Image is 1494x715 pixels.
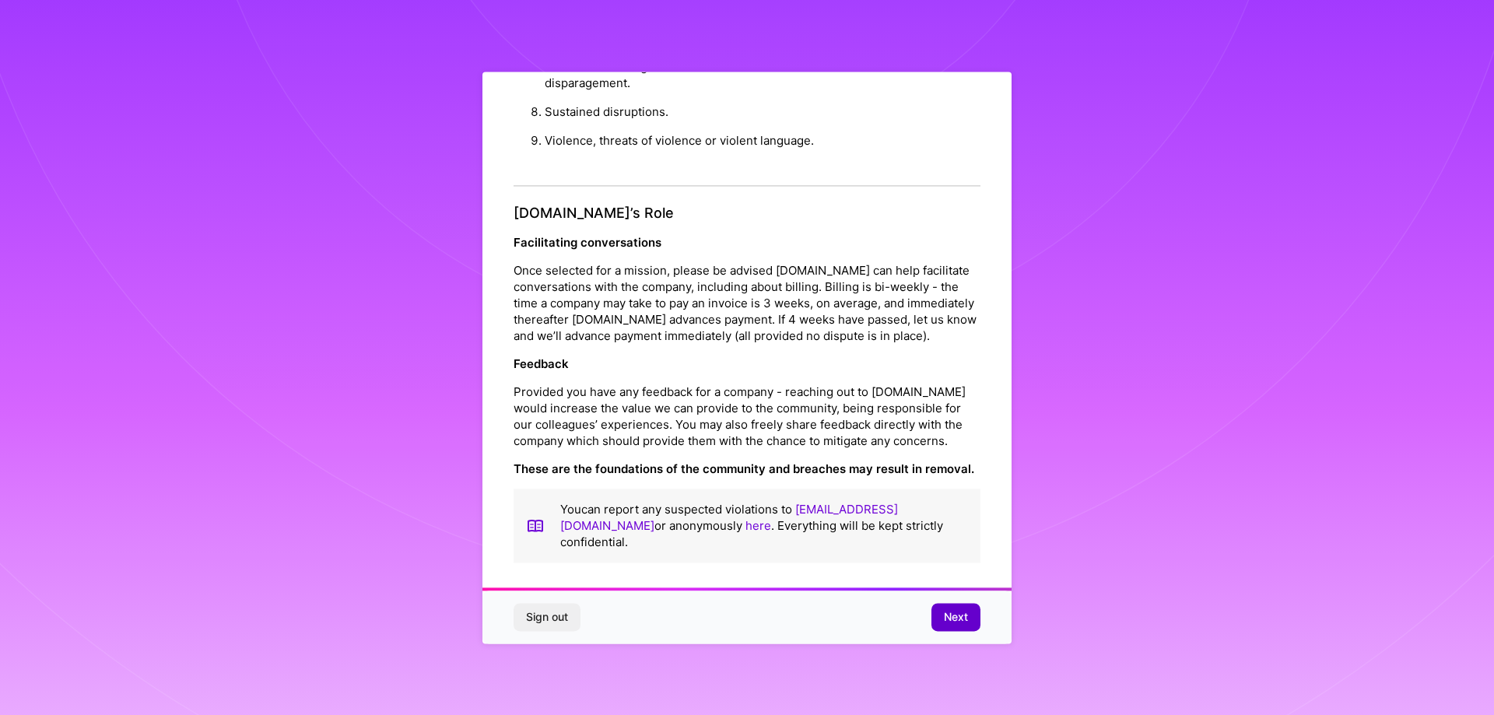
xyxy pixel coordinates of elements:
[514,384,980,449] p: Provided you have any feedback for a company - reaching out to [DOMAIN_NAME] would increase the v...
[514,461,974,476] strong: These are the foundations of the community and breaches may result in removal.
[526,609,568,625] span: Sign out
[514,262,980,344] p: Once selected for a mission, please be advised [DOMAIN_NAME] can help facilitate conversations wi...
[944,609,968,625] span: Next
[526,501,545,550] img: book icon
[514,235,661,250] strong: Facilitating conversations
[545,53,980,98] li: Not understanding the differences between constructive criticism and disparagement.
[514,205,980,223] h4: [DOMAIN_NAME]’s Role
[745,518,771,533] a: here
[545,98,980,127] li: Sustained disruptions.
[560,501,968,550] p: You can report any suspected violations to or anonymously . Everything will be kept strictly conf...
[545,127,980,156] li: Violence, threats of violence or violent language.
[514,603,580,631] button: Sign out
[514,356,569,371] strong: Feedback
[560,502,898,533] a: [EMAIL_ADDRESS][DOMAIN_NAME]
[931,603,980,631] button: Next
